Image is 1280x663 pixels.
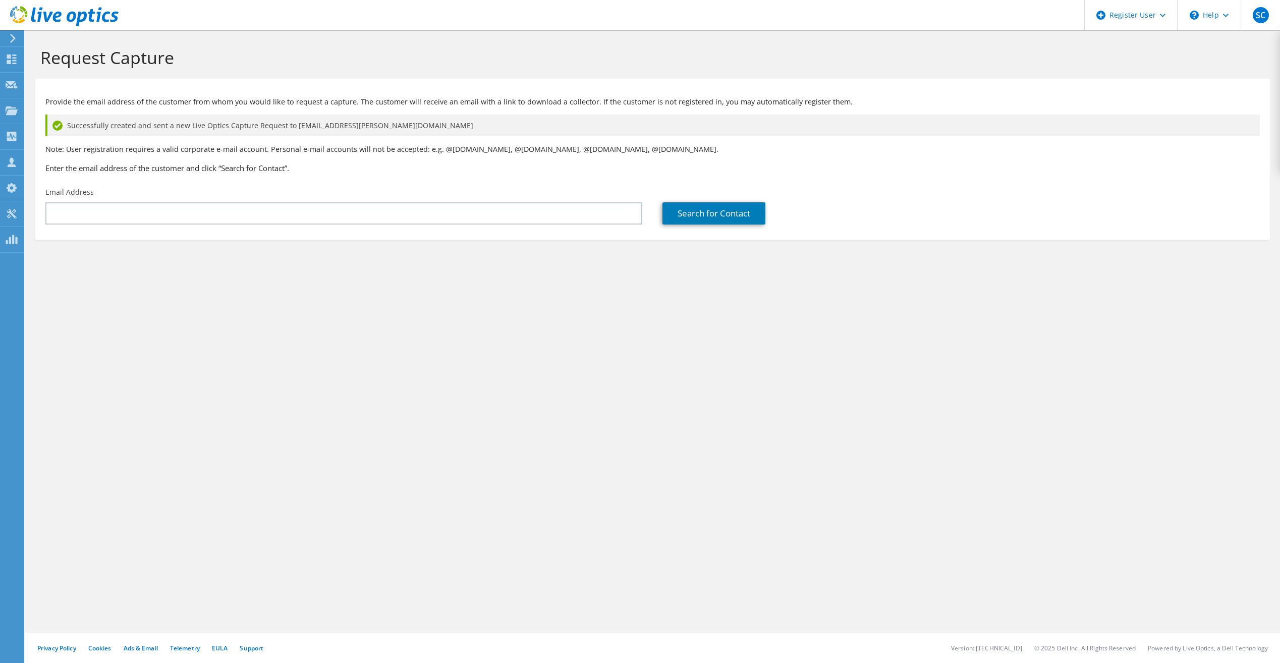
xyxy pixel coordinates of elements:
[124,644,158,652] a: Ads & Email
[45,187,94,197] label: Email Address
[662,202,765,225] a: Search for Contact
[170,644,200,652] a: Telemetry
[45,144,1260,155] p: Note: User registration requires a valid corporate e-mail account. Personal e-mail accounts will ...
[37,644,76,652] a: Privacy Policy
[67,120,473,131] span: Successfully created and sent a new Live Optics Capture Request to [EMAIL_ADDRESS][PERSON_NAME][D...
[45,96,1260,107] p: Provide the email address of the customer from whom you would like to request a capture. The cust...
[240,644,263,652] a: Support
[1253,7,1269,23] span: SC
[1148,644,1268,652] li: Powered by Live Optics, a Dell Technology
[40,47,1260,68] h1: Request Capture
[212,644,228,652] a: EULA
[88,644,112,652] a: Cookies
[951,644,1022,652] li: Version: [TECHNICAL_ID]
[1190,11,1199,20] svg: \n
[1034,644,1136,652] li: © 2025 Dell Inc. All Rights Reserved
[45,162,1260,174] h3: Enter the email address of the customer and click “Search for Contact”.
